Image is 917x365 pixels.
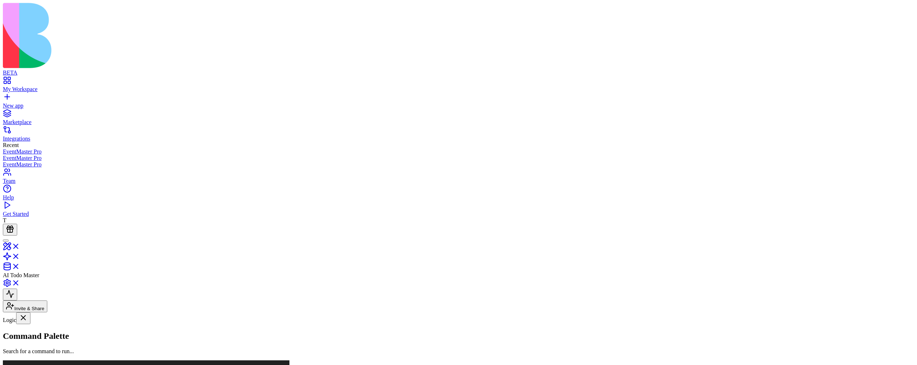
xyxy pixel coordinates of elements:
[3,204,914,217] a: Get Started
[3,113,914,125] a: Marketplace
[3,217,6,223] span: T
[3,161,914,168] a: EventMaster Pro
[3,272,39,278] span: AI Todo Master
[3,155,914,161] a: EventMaster Pro
[3,300,47,312] button: Invite & Share
[3,136,914,142] div: Integrations
[3,129,914,142] a: Integrations
[3,86,914,93] div: My Workspace
[3,148,914,155] a: EventMaster Pro
[3,331,914,341] h2: Command Palette
[3,70,914,76] div: BETA
[3,171,914,184] a: Team
[3,348,914,355] p: Search for a command to run...
[3,211,914,217] div: Get Started
[3,317,16,323] span: Logic
[3,119,914,125] div: Marketplace
[3,188,914,201] a: Help
[3,63,914,76] a: BETA
[3,3,291,68] img: logo
[3,80,914,93] a: My Workspace
[3,96,914,109] a: New app
[3,103,914,109] div: New app
[3,142,19,148] span: Recent
[3,194,914,201] div: Help
[3,178,914,184] div: Team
